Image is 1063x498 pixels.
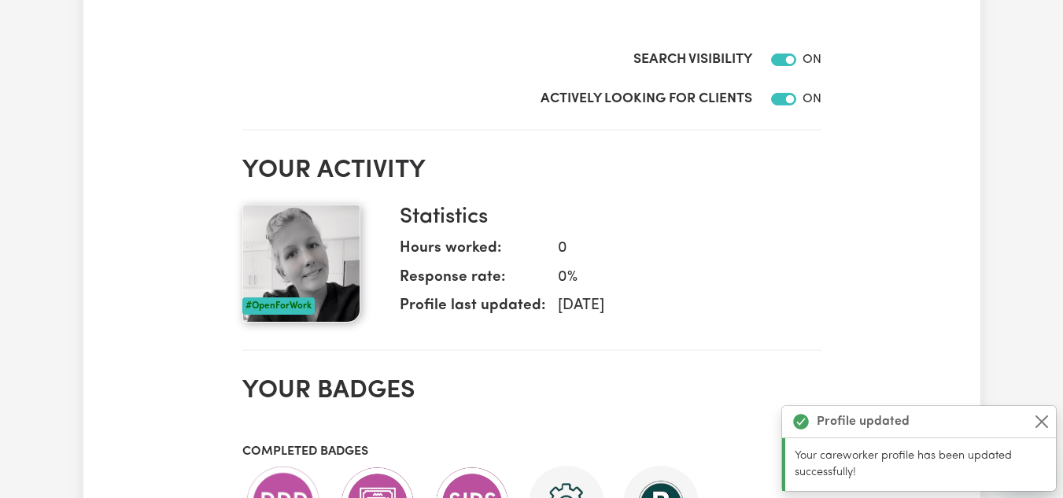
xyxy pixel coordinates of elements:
p: Your careworker profile has been updated successfully! [795,448,1046,481]
button: Close [1032,412,1051,431]
dt: Profile last updated: [400,295,545,324]
div: #OpenForWork [242,297,315,315]
dt: Hours worked: [400,238,545,267]
label: Actively Looking for Clients [541,89,752,109]
dd: 0 [545,238,809,260]
h2: Your activity [242,156,821,186]
span: ON [803,93,821,105]
img: Your profile picture [242,205,360,323]
dt: Response rate: [400,267,545,296]
dd: 0 % [545,267,809,290]
h2: Your badges [242,376,821,406]
h3: Statistics [400,205,809,231]
span: ON [803,53,821,66]
strong: Profile updated [817,412,910,431]
dd: [DATE] [545,295,809,318]
h3: Completed badges [242,445,821,459]
label: Search Visibility [633,50,752,70]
